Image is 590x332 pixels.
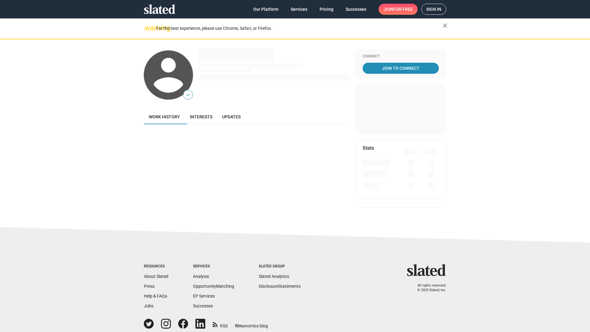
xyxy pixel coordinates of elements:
span: film [235,323,242,328]
a: RSS [213,319,228,329]
div: Services [193,264,234,269]
span: for free [393,4,413,15]
span: Join To Connect [364,63,438,74]
a: Help & FAQs [144,294,167,298]
span: — [183,91,193,99]
span: Successes [346,4,366,15]
div: For the best experience, please use Chrome, Safari, or Firefox. [156,24,442,33]
span: Sign in [426,4,441,14]
a: Slated Analytics [259,274,289,279]
a: Analysis [193,274,209,279]
a: Interests [185,109,217,124]
span: Join [383,4,413,15]
a: Press [144,284,155,289]
span: Interests [190,114,212,119]
div: Connect [363,54,439,59]
a: Successes [341,4,371,15]
mat-icon: close [441,22,449,29]
div: Slated Group [259,264,301,269]
a: Work history [144,109,185,124]
a: Our Platform [248,4,283,15]
a: About Slated [144,274,168,279]
a: Join To Connect [363,63,439,74]
a: Pricing [315,4,338,15]
a: Updates [217,109,246,124]
p: All rights reserved. © 2025 Slated, Inc. [411,283,446,292]
a: Services [286,4,312,15]
span: Services [291,4,307,15]
a: filmonomics blog [235,318,268,329]
a: DisclosureStatements [259,284,301,289]
mat-icon: warning [144,24,152,32]
span: Pricing [320,4,333,15]
span: Work history [149,114,180,119]
a: OpportunityMatching [193,284,234,289]
a: Joinfor free [379,4,418,15]
span: Our Platform [253,4,278,15]
a: EP Services [193,294,215,298]
mat-card-title: Stats [363,145,374,151]
div: Resources [144,264,168,269]
span: Updates [222,114,241,119]
a: Sign in [421,4,446,15]
a: Jobs [144,303,153,308]
a: Successes [193,303,213,308]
